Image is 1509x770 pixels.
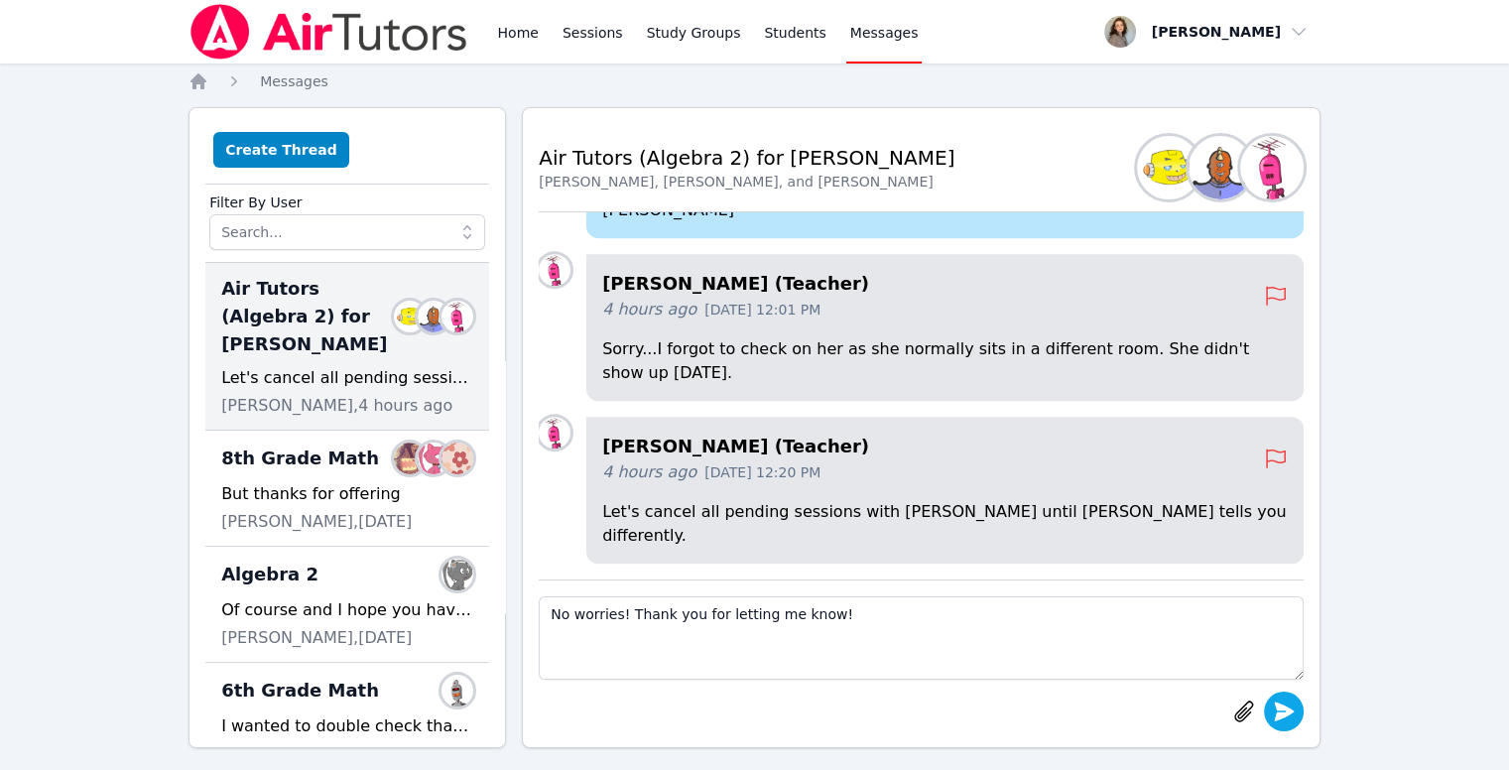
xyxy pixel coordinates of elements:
span: 4 hours ago [602,298,696,321]
h4: [PERSON_NAME] (Teacher) [602,270,1264,298]
div: [PERSON_NAME], [PERSON_NAME], and [PERSON_NAME] [539,172,954,192]
img: Hasti Satchmei [418,443,449,474]
p: Sorry...I forgot to check on her as she normally sits in a different room. She didn't show up [DA... [602,337,1288,385]
span: [PERSON_NAME], 4 hours ago [221,394,452,418]
div: Of course and I hope you have an amazing week and weekend yourself :) [221,598,473,622]
span: [DATE] 12:01 PM [704,300,820,320]
img: Maggie Silverman [441,443,473,474]
h4: [PERSON_NAME] (Teacher) [602,433,1264,460]
img: Amy Herndon [539,417,570,449]
img: Amy Herndon [441,301,473,332]
img: Yoselin Munoz [418,301,449,332]
img: Aalawney Jackson [394,443,426,474]
img: NARIANA MENDOZA [441,559,473,590]
img: Amy Herndon [539,254,570,286]
span: 4 hours ago [602,460,696,484]
a: Messages [260,71,328,91]
img: Marisela Gonzalez [394,301,426,332]
img: Air Tutors [189,4,469,60]
img: Marisela Gonzalez [1137,136,1200,199]
div: Algebra 2NARIANA MENDOZAOf course and I hope you have an amazing week and weekend yourself :)[PER... [205,547,489,663]
nav: Breadcrumb [189,71,1320,91]
span: [PERSON_NAME], [DATE] [221,626,412,650]
div: Air Tutors (Algebra 2) for [PERSON_NAME]Marisela GonzalezYoselin MunozAmy HerndonLet's cancel all... [205,263,489,431]
span: Air Tutors (Algebra 2) for [PERSON_NAME] [221,275,402,358]
textarea: No worries! Thank you for letting me know! [539,596,1304,680]
img: Amy Herndon [1240,136,1304,199]
span: Algebra 2 [221,561,318,588]
h2: Air Tutors (Algebra 2) for [PERSON_NAME] [539,144,954,172]
p: Let's cancel all pending sessions with [PERSON_NAME] until [PERSON_NAME] tells you differently. [602,500,1288,548]
div: But thanks for offering [221,482,473,506]
span: You, [DATE] [221,742,308,766]
span: [DATE] 12:20 PM [704,462,820,482]
div: 8th Grade MathAalawney JacksonHasti SatchmeiMaggie SilvermanBut thanks for offering[PERSON_NAME],... [205,431,489,547]
input: Search... [209,214,485,250]
span: Messages [260,73,328,89]
button: Create Thread [213,132,349,168]
img: Arielle Delos Reyes [441,675,473,706]
span: 6th Grade Math [221,677,379,705]
label: Filter By User [209,185,485,214]
div: I wanted to double check that we would still be meeting [DATE] for tutoring! Thank you! [221,714,473,738]
span: [PERSON_NAME], [DATE] [221,510,412,534]
span: 8th Grade Math [221,445,379,472]
div: Let's cancel all pending sessions with [PERSON_NAME] until [PERSON_NAME] tells you differently. [221,366,473,390]
img: Yoselin Munoz [1189,136,1252,199]
span: Messages [850,23,919,43]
